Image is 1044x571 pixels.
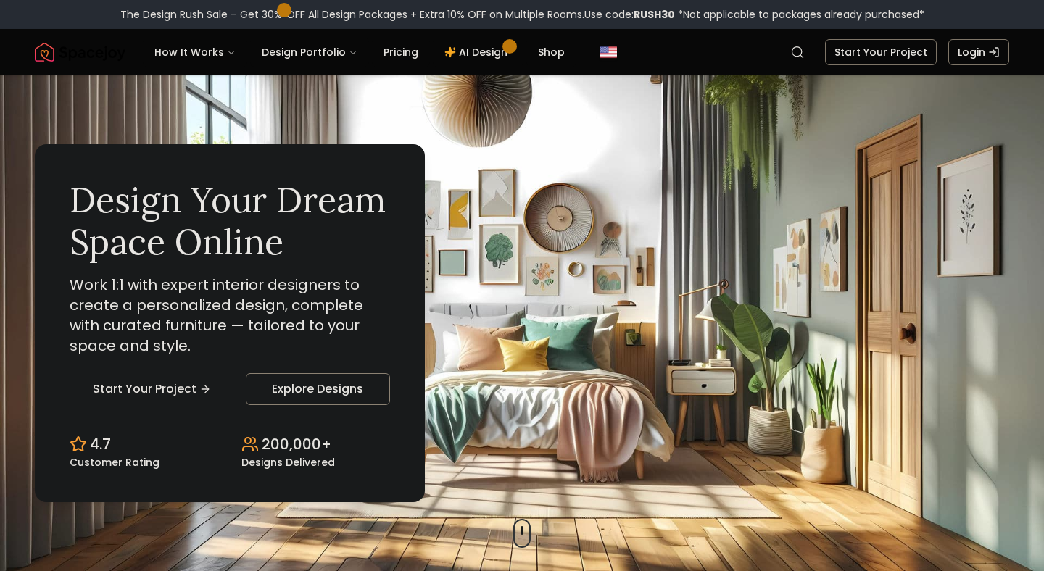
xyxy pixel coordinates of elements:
[372,38,430,67] a: Pricing
[70,422,390,467] div: Design stats
[70,179,390,262] h1: Design Your Dream Space Online
[143,38,576,67] nav: Main
[70,373,234,405] a: Start Your Project
[143,38,247,67] button: How It Works
[600,43,617,61] img: United States
[250,38,369,67] button: Design Portfolio
[634,7,675,22] b: RUSH30
[35,38,125,67] a: Spacejoy
[433,38,523,67] a: AI Design
[948,39,1009,65] a: Login
[246,373,390,405] a: Explore Designs
[90,434,111,454] p: 4.7
[584,7,675,22] span: Use code:
[675,7,924,22] span: *Not applicable to packages already purchased*
[241,457,335,467] small: Designs Delivered
[262,434,331,454] p: 200,000+
[120,7,924,22] div: The Design Rush Sale – Get 30% OFF All Design Packages + Extra 10% OFF on Multiple Rooms.
[825,39,937,65] a: Start Your Project
[70,275,390,356] p: Work 1:1 with expert interior designers to create a personalized design, complete with curated fu...
[35,29,1009,75] nav: Global
[70,457,159,467] small: Customer Rating
[526,38,576,67] a: Shop
[35,38,125,67] img: Spacejoy Logo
